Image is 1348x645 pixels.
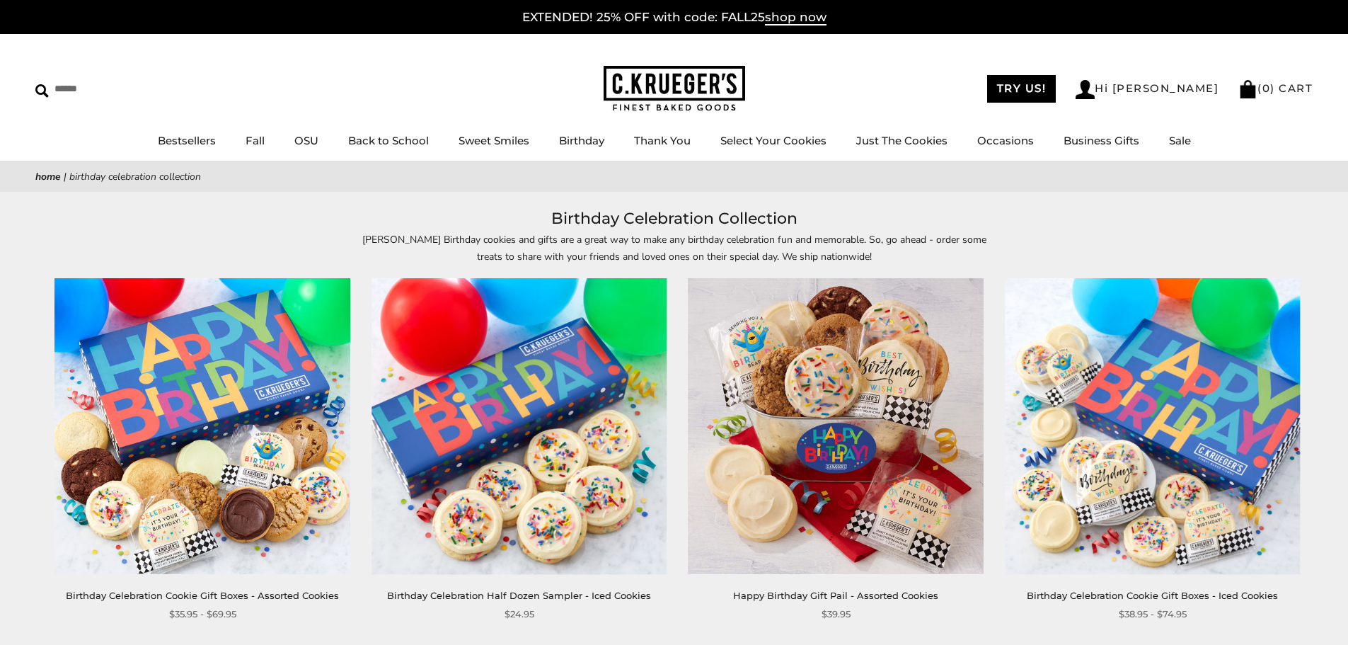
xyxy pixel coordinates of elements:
span: 0 [1262,81,1271,95]
img: C.KRUEGER'S [604,66,745,112]
span: Birthday Celebration Collection [69,170,201,183]
img: Birthday Celebration Cookie Gift Boxes - Iced Cookies [1005,279,1300,574]
img: Search [35,84,49,98]
a: Sweet Smiles [459,134,529,147]
span: | [64,170,67,183]
span: $38.95 - $74.95 [1119,607,1187,622]
img: Happy Birthday Gift Pail - Assorted Cookies [689,279,984,574]
nav: breadcrumbs [35,169,1313,185]
a: Thank You [634,134,691,147]
img: Account [1076,80,1095,99]
a: Birthday [559,134,604,147]
span: $24.95 [505,607,534,622]
span: shop now [765,10,826,25]
img: Bag [1238,80,1257,98]
h1: Birthday Celebration Collection [57,206,1291,232]
span: $35.95 - $69.95 [169,607,236,622]
a: Birthday Celebration Cookie Gift Boxes - Iced Cookies [1027,590,1278,601]
span: [PERSON_NAME] Birthday cookies and gifts are a great way to make any birthday celebration fun and... [362,233,986,263]
a: Birthday Celebration Cookie Gift Boxes - Assorted Cookies [66,590,339,601]
a: Back to School [348,134,429,147]
a: Occasions [977,134,1034,147]
a: Home [35,170,61,183]
a: TRY US! [987,75,1056,103]
a: Bestsellers [158,134,216,147]
img: Birthday Celebration Cookie Gift Boxes - Assorted Cookies [55,279,350,574]
a: Hi [PERSON_NAME] [1076,80,1219,99]
a: EXTENDED! 25% OFF with code: FALL25shop now [522,10,826,25]
a: Fall [246,134,265,147]
img: Birthday Celebration Half Dozen Sampler - Iced Cookies [371,279,667,574]
a: Birthday Celebration Half Dozen Sampler - Iced Cookies [387,590,651,601]
span: $39.95 [822,607,851,622]
a: Just The Cookies [856,134,947,147]
input: Search [35,78,204,100]
a: Sale [1169,134,1191,147]
a: OSU [294,134,318,147]
a: Happy Birthday Gift Pail - Assorted Cookies [733,590,938,601]
a: Business Gifts [1064,134,1139,147]
a: (0) CART [1238,81,1313,95]
a: Select Your Cookies [720,134,826,147]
